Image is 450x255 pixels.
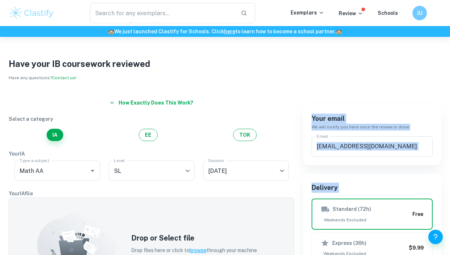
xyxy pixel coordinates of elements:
[317,133,328,139] label: Email
[412,6,427,20] button: JU
[131,246,257,254] p: Drop files here or click to through your machine
[9,6,55,20] img: Clastify logo
[321,217,410,223] span: Weekends Excluded
[52,75,76,80] a: Contact us!
[131,233,257,243] h5: Drop or Select file
[9,150,294,158] p: Your IA
[1,27,449,35] h6: We just launched Clastify for Schools. Click to learn how to become a school partner.
[208,157,224,163] label: Session
[47,129,63,141] button: IA
[412,210,423,218] h6: Free
[87,166,98,176] button: Open
[312,114,433,124] h6: Your email
[378,10,398,16] a: Schools
[336,29,342,34] span: 🏫
[312,183,433,193] h6: Delivery
[9,57,441,70] h1: Have your IB coursework reviewed
[107,96,196,109] button: How exactly does this work?
[291,9,324,17] p: Exemplars
[428,230,443,244] button: Help and Feedback
[90,3,235,23] input: Search for any exemplars...
[9,75,76,80] span: Have any questions?
[189,247,206,253] span: browse
[20,157,50,163] label: Type a subject
[139,129,158,141] button: EE
[332,239,367,247] h6: Express (36h)
[339,9,363,17] p: Review
[312,136,433,157] input: We'll contact you here
[224,29,235,34] a: here
[9,115,294,123] p: Select a category
[203,161,289,181] div: [DATE]
[416,9,424,17] h6: JU
[109,161,194,181] div: SL
[108,29,114,34] span: 🏫
[312,199,433,230] button: Standard (72h)Weekends ExcludedFree
[333,205,371,214] h6: Standard (72h)
[312,124,433,131] h6: We will notify you here once the review is done
[114,157,125,163] label: Level
[9,190,294,197] p: Your IA file
[409,244,424,252] h6: $9.99
[233,129,257,141] button: TOK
